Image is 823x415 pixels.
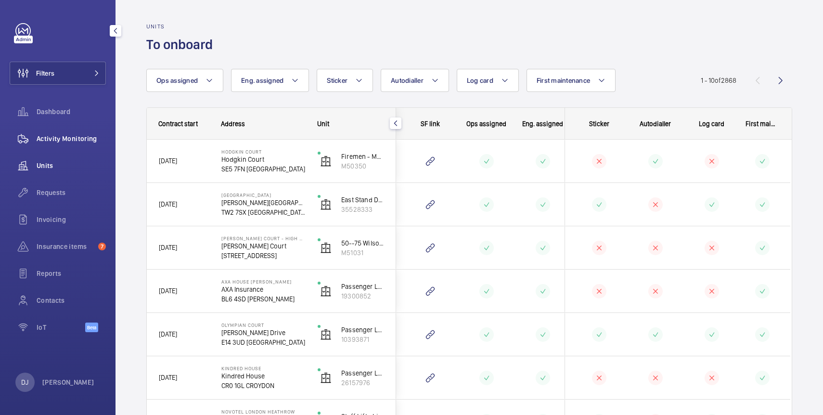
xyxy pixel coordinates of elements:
[221,120,245,128] span: Address
[10,62,106,85] button: Filters
[221,285,305,294] p: AXA Insurance
[146,23,219,30] h2: Units
[341,205,384,214] p: 35528333
[341,195,384,205] p: East Stand DHL Passenger Lift (2FLR)
[158,120,198,128] span: Contract start
[317,120,385,128] div: Unit
[221,328,305,337] p: [PERSON_NAME] Drive
[221,365,305,371] p: Kindred House
[320,156,332,167] img: elevator.svg
[467,77,493,84] span: Log card
[221,241,305,251] p: [PERSON_NAME] Court
[320,285,332,297] img: elevator.svg
[699,120,724,128] span: Log card
[341,238,384,248] p: 50--75 Wilson Cour
[37,134,106,143] span: Activity Monitoring
[527,69,616,92] button: First maintenance
[341,335,384,344] p: 10393871
[241,77,283,84] span: Eng. assigned
[156,77,198,84] span: Ops assigned
[221,235,305,241] p: [PERSON_NAME] Court - High Risk Building
[746,120,779,128] span: First maintenance
[221,192,305,198] p: [GEOGRAPHIC_DATA]
[457,69,519,92] button: Log card
[36,68,54,78] span: Filters
[341,378,384,388] p: 26157976
[341,325,384,335] p: Passenger Lift 1
[21,377,28,387] p: DJ
[146,36,219,53] h1: To onboard
[320,329,332,340] img: elevator.svg
[146,69,223,92] button: Ops assigned
[159,200,177,208] span: [DATE]
[537,77,590,84] span: First maintenance
[37,323,85,332] span: IoT
[341,161,384,171] p: M50350
[221,207,305,217] p: TW2 7SX [GEOGRAPHIC_DATA]
[37,215,106,224] span: Invoicing
[421,120,440,128] span: SF link
[159,157,177,165] span: [DATE]
[341,248,384,258] p: M51031
[98,243,106,250] span: 7
[221,155,305,164] p: Hodgkin Court
[589,120,609,128] span: Sticker
[221,149,305,155] p: Hodgkin Court
[159,374,177,381] span: [DATE]
[341,152,384,161] p: Firemen - MRL Passenger Lift
[221,164,305,174] p: SE5 7FN [GEOGRAPHIC_DATA]
[381,69,449,92] button: Autodialler
[37,107,106,117] span: Dashboard
[221,322,305,328] p: Olympian Court
[159,287,177,295] span: [DATE]
[85,323,98,332] span: Beta
[37,188,106,197] span: Requests
[37,269,106,278] span: Reports
[221,337,305,347] p: E14 3UD [GEOGRAPHIC_DATA]
[522,120,563,128] span: Eng. assigned
[159,244,177,251] span: [DATE]
[391,77,424,84] span: Autodialler
[221,294,305,304] p: BL6 4SD [PERSON_NAME]
[221,371,305,381] p: Kindred House
[327,77,347,84] span: Sticker
[37,242,94,251] span: Insurance items
[341,282,384,291] p: Passenger Lift 1- SC21231 - LH
[221,381,305,390] p: CR0 1GL CROYDON
[221,251,305,260] p: [STREET_ADDRESS]
[42,377,94,387] p: [PERSON_NAME]
[701,77,736,84] span: 1 - 10 2868
[320,199,332,210] img: elevator.svg
[640,120,671,128] span: Autodialler
[159,330,177,338] span: [DATE]
[37,296,106,305] span: Contacts
[231,69,309,92] button: Eng. assigned
[317,69,373,92] button: Sticker
[320,372,332,384] img: elevator.svg
[341,291,384,301] p: 19300852
[221,409,305,415] p: NOVOTEL LONDON HEATHROW
[37,161,106,170] span: Units
[466,120,506,128] span: Ops assigned
[341,368,384,378] p: Passenger Lift 2
[221,198,305,207] p: [PERSON_NAME][GEOGRAPHIC_DATA]
[221,279,305,285] p: AXA House [PERSON_NAME]
[320,242,332,254] img: elevator.svg
[715,77,721,84] span: of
